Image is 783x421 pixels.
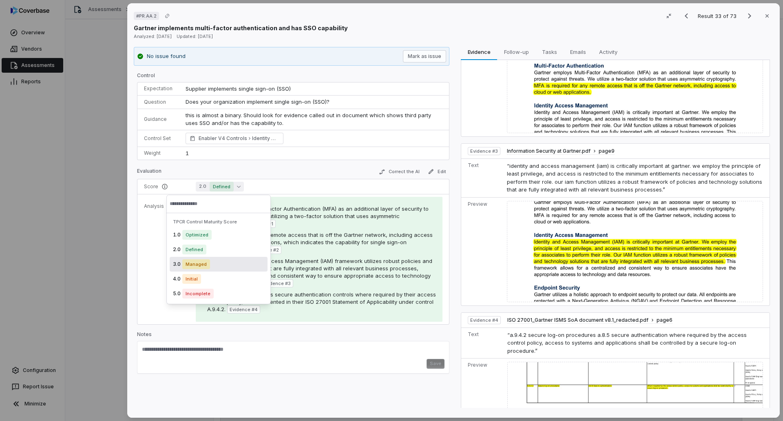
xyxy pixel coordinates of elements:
[147,52,186,60] p: No issue found
[507,45,763,133] img: 365f04b901514878b5796504bfb16d01_original.jpg_w1200.jpg
[461,41,504,136] td: Preview
[144,85,173,92] p: Expectation
[507,201,763,302] img: e749fb63984e49fbb960d4a1ccdcfe2f_original.jpg_w1200.jpg
[207,291,436,312] span: The company implements secure authentication controls where required by their access control poli...
[263,280,291,287] span: Evidence # 3
[144,150,173,156] p: Weight
[170,272,268,286] div: 4.0
[136,13,157,19] span: # PR.AA.2
[501,47,532,57] span: Follow-up
[144,183,183,190] p: Score
[207,205,429,227] span: Gartner employs Multi-Factor Authentication (MFA) as an additional layer of security to protect a...
[182,274,201,284] span: Initial
[741,11,758,21] button: Next result
[182,245,206,254] span: Defined
[137,331,449,341] p: Notes
[182,230,212,240] span: Optimized
[539,47,560,57] span: Tasks
[186,150,189,156] span: 1
[170,257,268,272] div: 3.0
[376,167,423,177] button: Correct the AI
[182,259,210,269] span: Managed
[596,47,621,57] span: Activity
[170,227,268,242] div: 1.0
[199,134,279,143] span: Enabler V4 Controls Identity Management, Authentication, and Access Control
[182,289,214,298] span: Incomplete
[177,33,213,39] span: Updated: [DATE]
[144,116,173,123] p: Guidance
[657,317,672,323] span: page 6
[461,359,504,415] td: Preview
[507,362,763,412] img: 4b0b3820dd6743f59cdbca9791126ed4_original.jpg_w1200.jpg
[166,213,271,304] div: Suggestions
[470,317,498,323] span: Evidence # 4
[196,182,244,192] button: 2.0Defined
[507,317,648,323] span: ISO 27001_Gartner ISMS SoA document v8.1_redacted.pdf
[137,72,449,82] p: Control
[461,197,504,305] td: Preview
[207,258,432,286] span: Gartner's Identity and Access Management (IAM) framework utilizes robust policies and technology ...
[425,167,449,176] button: Edit
[461,158,504,197] td: Text
[698,11,738,20] p: Result 33 of 73
[230,306,258,313] span: Evidence # 4
[186,111,442,127] p: this is almost a binary. Should look for evidence called out in document which shows third party ...
[599,148,615,154] span: page 9
[207,232,433,253] span: MFA is required for any remote access that is off the Gartner network, including access to cloud ...
[461,327,504,359] td: Text
[507,163,762,193] span: “identity and access management (iam) is critically important at gartner. we employ the principle...
[567,47,589,57] span: Emails
[186,85,291,92] span: Supplier implements single sign-on (SSO)
[144,99,173,105] p: Question
[170,216,268,227] div: TPCR Control Maturity Score
[507,148,591,154] span: Information Security at Gartner.pdf
[144,203,164,209] p: Analysis
[464,47,494,57] span: Evidence
[507,148,615,155] button: Information Security at Gartner.pdfpage9
[470,148,498,154] span: Evidence # 3
[134,24,348,32] p: Gartner implements multi-factor authentication and has SSO capability
[144,135,173,142] p: Control Set
[507,332,747,354] span: “a.9.4.2 secure log-on procedures a.8.5 secure authentication where required by the access contro...
[170,286,268,301] div: 5.0
[678,11,695,21] button: Previous result
[507,317,672,324] button: ISO 27001_Gartner ISMS SoA document v8.1_redacted.pdfpage6
[137,168,161,178] p: Evaluation
[170,242,268,257] div: 2.0
[134,33,172,39] span: Analyzed: [DATE]
[160,9,175,23] button: Copy link
[186,98,330,105] span: Does your organization implement single sign-on (SSO)?
[210,182,234,192] span: Defined
[403,50,446,62] button: Mark as issue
